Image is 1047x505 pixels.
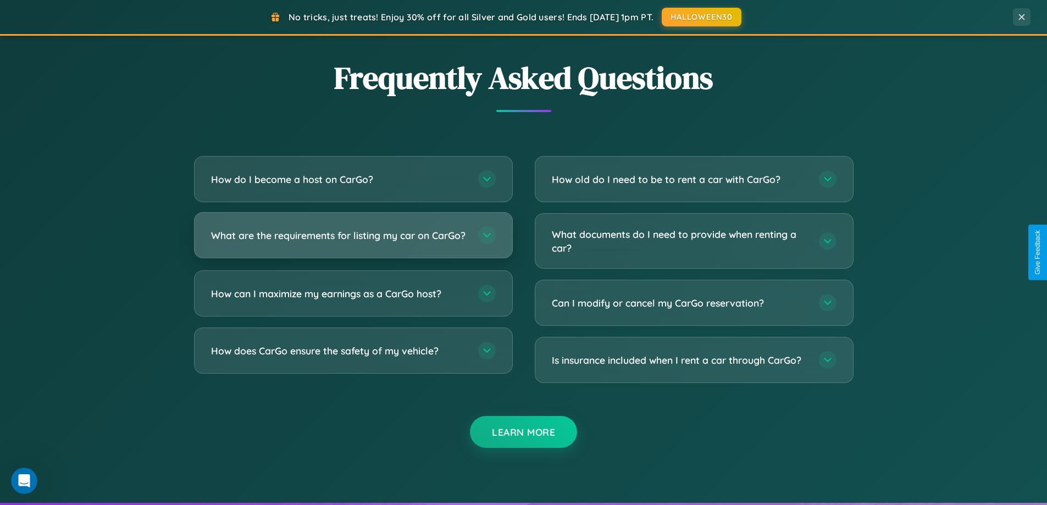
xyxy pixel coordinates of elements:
h3: What are the requirements for listing my car on CarGo? [211,229,467,242]
h3: How do I become a host on CarGo? [211,173,467,186]
h3: What documents do I need to provide when renting a car? [552,227,808,254]
h3: Can I modify or cancel my CarGo reservation? [552,296,808,310]
h3: How does CarGo ensure the safety of my vehicle? [211,344,467,358]
button: Learn More [470,416,577,448]
h3: How old do I need to be to rent a car with CarGo? [552,173,808,186]
div: Give Feedback [1034,230,1042,275]
span: No tricks, just treats! Enjoy 30% off for all Silver and Gold users! Ends [DATE] 1pm PT. [289,12,653,23]
h3: How can I maximize my earnings as a CarGo host? [211,287,467,301]
iframe: Intercom live chat [11,468,37,494]
button: HALLOWEEN30 [662,8,741,26]
h3: Is insurance included when I rent a car through CarGo? [552,353,808,367]
h2: Frequently Asked Questions [194,57,854,99]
